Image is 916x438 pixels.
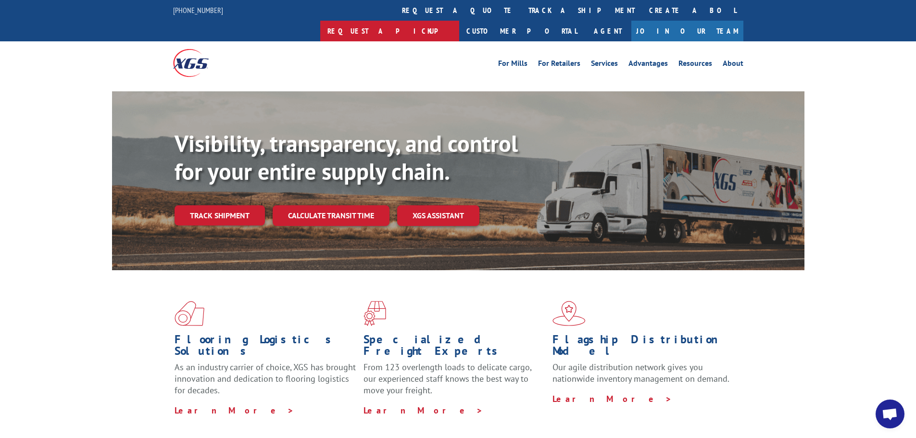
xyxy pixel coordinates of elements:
a: Track shipment [175,205,265,225]
a: About [723,60,743,70]
a: Advantages [628,60,668,70]
img: xgs-icon-flagship-distribution-model-red [552,301,586,326]
p: From 123 overlength loads to delicate cargo, our experienced staff knows the best way to move you... [364,362,545,404]
a: Open chat [876,400,904,428]
a: [PHONE_NUMBER] [173,5,223,15]
span: As an industry carrier of choice, XGS has brought innovation and dedication to flooring logistics... [175,362,356,396]
a: Join Our Team [631,21,743,41]
a: For Mills [498,60,527,70]
a: XGS ASSISTANT [397,205,479,226]
a: Request a pickup [320,21,459,41]
b: Visibility, transparency, and control for your entire supply chain. [175,128,518,186]
a: Learn More > [175,405,294,416]
h1: Flagship Distribution Model [552,334,734,362]
a: For Retailers [538,60,580,70]
img: xgs-icon-total-supply-chain-intelligence-red [175,301,204,326]
a: Learn More > [364,405,483,416]
h1: Specialized Freight Experts [364,334,545,362]
a: Agent [584,21,631,41]
a: Learn More > [552,393,672,404]
a: Services [591,60,618,70]
img: xgs-icon-focused-on-flooring-red [364,301,386,326]
a: Resources [678,60,712,70]
a: Customer Portal [459,21,584,41]
a: Calculate transit time [273,205,389,226]
span: Our agile distribution network gives you nationwide inventory management on demand. [552,362,729,384]
h1: Flooring Logistics Solutions [175,334,356,362]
